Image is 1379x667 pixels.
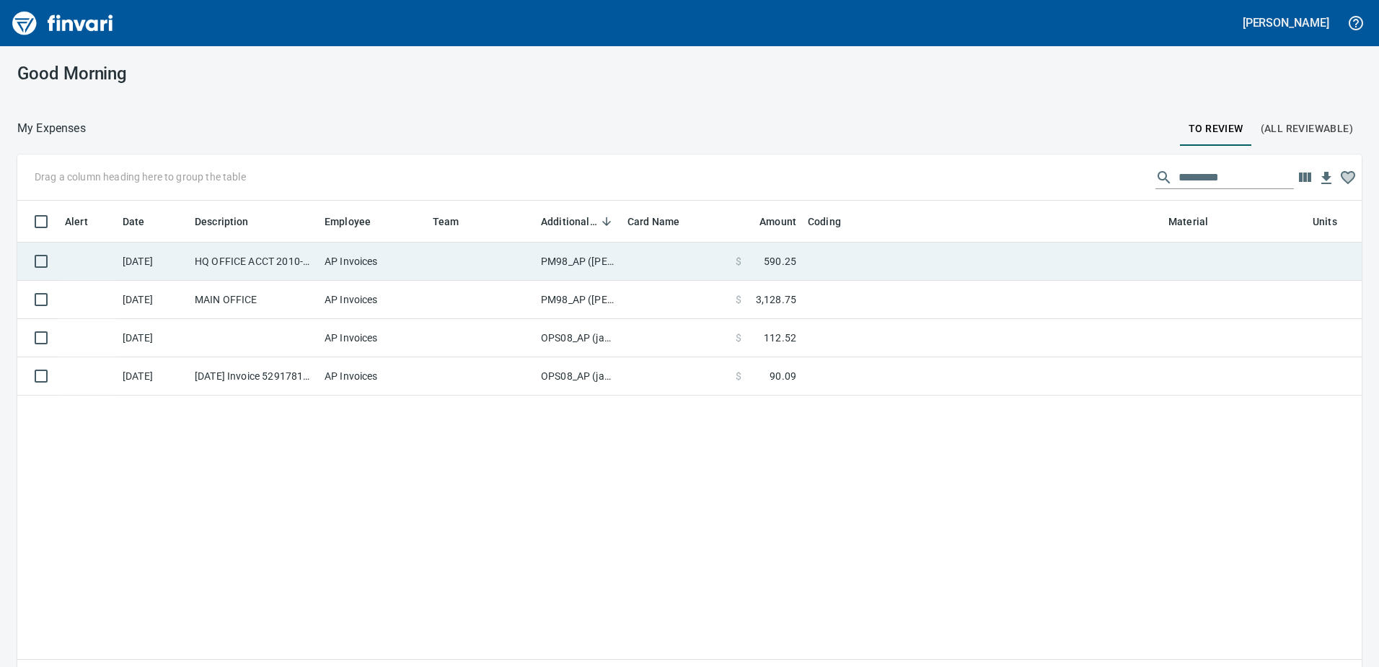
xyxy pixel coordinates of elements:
[325,213,371,230] span: Employee
[1243,15,1329,30] h5: [PERSON_NAME]
[195,213,249,230] span: Description
[433,213,459,230] span: Team
[117,243,189,281] td: [DATE]
[736,254,741,269] span: $
[541,213,597,230] span: Additional Reviewer
[65,213,107,230] span: Alert
[117,319,189,357] td: [DATE]
[1316,167,1337,189] button: Download table
[123,213,145,230] span: Date
[9,6,117,40] img: Finvari
[1294,167,1316,188] button: Choose columns to display
[1337,167,1359,188] button: Column choices favorited. Click to reset to default
[117,281,189,319] td: [DATE]
[325,213,389,230] span: Employee
[535,281,622,319] td: PM98_AP ([PERSON_NAME], [PERSON_NAME])
[1239,12,1333,34] button: [PERSON_NAME]
[1313,213,1337,230] span: Units
[319,357,427,396] td: AP Invoices
[535,319,622,357] td: OPS08_AP (janettep, samr)
[627,213,679,230] span: Card Name
[808,213,841,230] span: Coding
[123,213,164,230] span: Date
[195,213,268,230] span: Description
[189,281,319,319] td: MAIN OFFICE
[1313,213,1356,230] span: Units
[319,243,427,281] td: AP Invoices
[35,170,246,184] p: Drag a column heading here to group the table
[736,292,741,307] span: $
[759,213,796,230] span: Amount
[1189,120,1243,138] span: To Review
[17,120,86,137] p: My Expenses
[770,369,796,383] span: 90.09
[319,281,427,319] td: AP Invoices
[1261,120,1353,138] span: (All Reviewable)
[189,357,319,396] td: [DATE] Invoice 5291781444 from Vestis (1-10070)
[627,213,698,230] span: Card Name
[65,213,88,230] span: Alert
[736,331,741,345] span: $
[808,213,860,230] span: Coding
[1168,213,1227,230] span: Material
[433,213,478,230] span: Team
[764,254,796,269] span: 590.25
[541,213,616,230] span: Additional Reviewer
[736,369,741,383] span: $
[189,243,319,281] td: HQ OFFICE ACCT 2010-1348004
[764,331,796,345] span: 112.52
[117,357,189,396] td: [DATE]
[1168,213,1208,230] span: Material
[17,64,442,84] h3: Good Morning
[17,120,86,137] nav: breadcrumb
[535,243,622,281] td: PM98_AP ([PERSON_NAME], [PERSON_NAME])
[319,319,427,357] td: AP Invoices
[535,357,622,396] td: OPS08_AP (janettep, samr)
[756,292,796,307] span: 3,128.75
[741,213,796,230] span: Amount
